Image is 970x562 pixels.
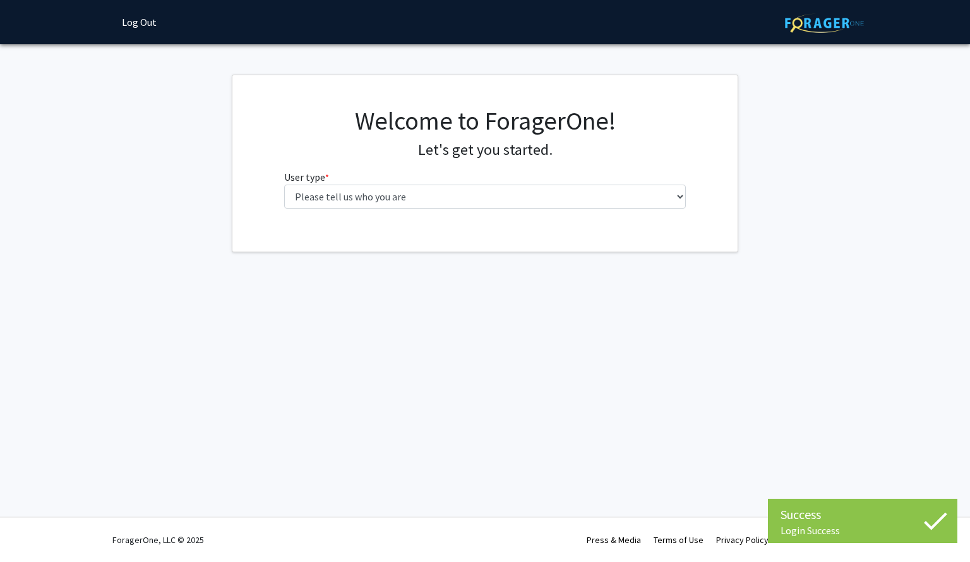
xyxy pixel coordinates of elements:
[284,141,686,159] h4: Let's get you started.
[284,169,329,185] label: User type
[781,505,945,524] div: Success
[112,518,204,562] div: ForagerOne, LLC © 2025
[781,524,945,537] div: Login Success
[587,534,641,546] a: Press & Media
[716,534,769,546] a: Privacy Policy
[654,534,704,546] a: Terms of Use
[785,13,864,33] img: ForagerOne Logo
[284,106,686,136] h1: Welcome to ForagerOne!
